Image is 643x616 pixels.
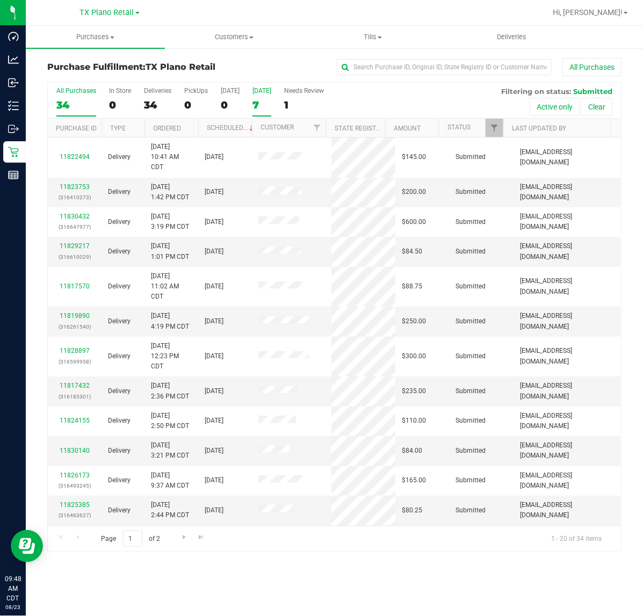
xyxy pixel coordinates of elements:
[304,32,442,42] span: Tills
[151,411,189,431] span: [DATE] 2:50 PM CDT
[108,416,131,426] span: Delivery
[520,311,615,331] span: [EMAIL_ADDRESS][DOMAIN_NAME]
[543,531,610,547] span: 1 - 20 of 34 items
[205,351,223,361] span: [DATE]
[221,99,240,111] div: 0
[520,440,615,461] span: [EMAIL_ADDRESS][DOMAIN_NAME]
[205,505,223,516] span: [DATE]
[205,152,223,162] span: [DATE]
[8,77,19,88] inline-svg: Inbound
[520,276,615,296] span: [EMAIL_ADDRESS][DOMAIN_NAME]
[60,153,90,161] a: 11822494
[221,87,240,95] div: [DATE]
[402,316,426,327] span: $250.00
[151,500,189,520] span: [DATE] 2:44 PM CDT
[443,26,582,48] a: Deliveries
[151,470,189,491] span: [DATE] 9:37 AM CDT
[151,341,192,372] span: [DATE] 12:23 PM CDT
[284,87,324,95] div: Needs Review
[151,311,189,331] span: [DATE] 4:19 PM CDT
[520,411,615,431] span: [EMAIL_ADDRESS][DOMAIN_NAME]
[26,32,165,42] span: Purchases
[108,351,131,361] span: Delivery
[456,187,486,197] span: Submitted
[108,217,131,227] span: Delivery
[447,124,471,131] a: Status
[108,316,131,327] span: Delivery
[54,510,95,520] p: (316463627)
[205,416,223,426] span: [DATE]
[520,241,615,262] span: [EMAIL_ADDRESS][DOMAIN_NAME]
[335,125,391,132] a: State Registry ID
[486,119,503,137] a: Filter
[184,99,208,111] div: 0
[402,505,422,516] span: $80.25
[151,182,189,202] span: [DATE] 1:42 PM CDT
[8,54,19,65] inline-svg: Analytics
[456,351,486,361] span: Submitted
[308,119,326,137] a: Filter
[60,183,90,191] a: 11823753
[108,247,131,257] span: Delivery
[252,87,271,95] div: [DATE]
[261,124,294,131] a: Customer
[501,87,571,96] span: Filtering on status:
[456,316,486,327] span: Submitted
[482,32,541,42] span: Deliveries
[402,217,426,227] span: $600.00
[456,416,486,426] span: Submitted
[80,8,134,17] span: TX Plano Retail
[151,241,189,262] span: [DATE] 1:01 PM CDT
[456,386,486,396] span: Submitted
[151,212,189,232] span: [DATE] 3:19 PM CDT
[109,99,131,111] div: 0
[11,530,43,562] iframe: Resource center
[108,281,131,292] span: Delivery
[165,32,304,42] span: Customers
[205,281,223,292] span: [DATE]
[520,500,615,520] span: [EMAIL_ADDRESS][DOMAIN_NAME]
[144,87,171,95] div: Deliveries
[153,125,181,132] a: Ordered
[512,125,566,132] a: Last Updated By
[60,347,90,354] a: 11828897
[337,59,552,75] input: Search Purchase ID, Original ID, State Registry ID or Customer Name...
[284,99,324,111] div: 1
[456,217,486,227] span: Submitted
[402,351,426,361] span: $300.00
[573,87,612,96] span: Submitted
[402,446,422,456] span: $84.00
[520,381,615,401] span: [EMAIL_ADDRESS][DOMAIN_NAME]
[8,170,19,180] inline-svg: Reports
[402,475,426,485] span: $165.00
[60,312,90,320] a: 11819890
[8,147,19,157] inline-svg: Retail
[402,416,426,426] span: $110.00
[151,142,192,173] span: [DATE] 10:41 AM CDT
[60,282,90,290] a: 11817570
[304,26,443,48] a: Tills
[553,8,623,17] span: Hi, [PERSON_NAME]!
[146,62,215,72] span: TX Plano Retail
[581,98,612,116] button: Clear
[54,192,95,202] p: (316410273)
[60,472,90,479] a: 11826173
[456,247,486,257] span: Submitted
[520,182,615,202] span: [EMAIL_ADDRESS][DOMAIN_NAME]
[151,440,189,461] span: [DATE] 3:21 PM CDT
[54,222,95,232] p: (316647977)
[8,100,19,111] inline-svg: Inventory
[402,187,426,197] span: $200.00
[402,281,422,292] span: $88.75
[92,531,169,547] span: Page of 2
[520,470,615,491] span: [EMAIL_ADDRESS][DOMAIN_NAME]
[205,446,223,456] span: [DATE]
[205,316,223,327] span: [DATE]
[60,501,90,509] a: 11825385
[54,357,95,367] p: (316599958)
[108,152,131,162] span: Delivery
[456,475,486,485] span: Submitted
[108,386,131,396] span: Delivery
[109,87,131,95] div: In Store
[54,392,95,402] p: (316185301)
